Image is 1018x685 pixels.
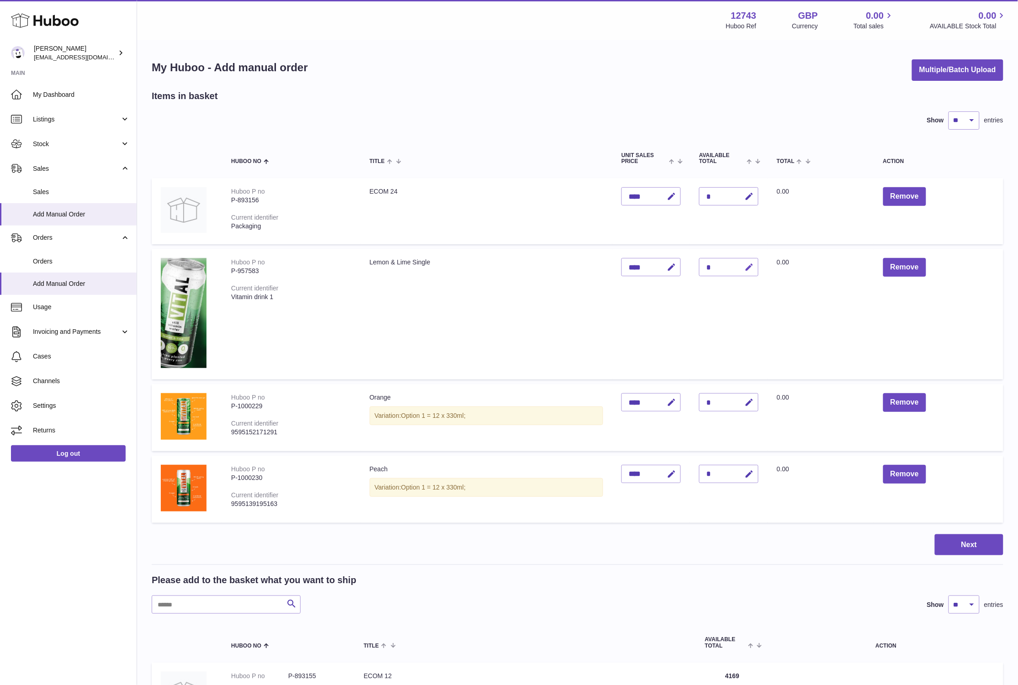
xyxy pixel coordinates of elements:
[161,393,207,440] img: Orange
[361,178,612,244] td: ECOM 24
[33,257,130,266] span: Orders
[231,285,279,292] div: Current identifier
[33,115,120,124] span: Listings
[883,258,926,277] button: Remove
[231,491,279,499] div: Current identifier
[231,188,265,195] div: Huboo P no
[231,214,279,221] div: Current identifier
[152,60,308,75] h1: My Huboo - Add manual order
[33,352,130,361] span: Cases
[883,187,926,206] button: Remove
[927,601,944,609] label: Show
[361,384,612,451] td: Orange
[364,643,379,649] span: Title
[231,258,265,266] div: Huboo P no
[231,267,351,275] div: P-957583
[361,456,612,523] td: Peach
[699,153,744,164] span: AVAILABLE Total
[33,188,130,196] span: Sales
[231,672,288,680] dt: Huboo P no
[927,116,944,125] label: Show
[152,574,356,586] h2: Please add to the basket what you want to ship
[231,222,351,231] div: Packaging
[231,474,351,482] div: P-1000230
[161,187,207,233] img: ECOM 24
[231,643,261,649] span: Huboo no
[705,637,746,648] span: AVAILABLE Total
[33,327,120,336] span: Invoicing and Payments
[912,59,1003,81] button: Multiple/Batch Upload
[370,158,385,164] span: Title
[935,534,1003,556] button: Next
[33,279,130,288] span: Add Manual Order
[231,428,351,437] div: 9595152171291
[726,22,757,31] div: Huboo Ref
[866,10,884,22] span: 0.00
[370,478,603,497] div: Variation:
[288,672,345,680] dd: P-893155
[798,10,818,22] strong: GBP
[854,22,894,31] span: Total sales
[930,10,1007,31] a: 0.00 AVAILABLE Stock Total
[769,627,1003,658] th: Action
[883,465,926,484] button: Remove
[161,465,207,511] img: Peach
[33,233,120,242] span: Orders
[33,401,130,410] span: Settings
[883,158,994,164] div: Action
[33,377,130,385] span: Channels
[792,22,818,31] div: Currency
[34,53,134,61] span: [EMAIL_ADDRESS][DOMAIN_NAME]
[34,44,116,62] div: [PERSON_NAME]
[621,153,667,164] span: Unit Sales Price
[984,601,1003,609] span: entries
[777,465,789,473] span: 0.00
[361,249,612,379] td: Lemon & Lime Single
[33,140,120,148] span: Stock
[777,188,789,195] span: 0.00
[777,258,789,266] span: 0.00
[777,394,789,401] span: 0.00
[33,90,130,99] span: My Dashboard
[979,10,997,22] span: 0.00
[33,164,120,173] span: Sales
[231,420,279,427] div: Current identifier
[777,158,795,164] span: Total
[930,22,1007,31] span: AVAILABLE Stock Total
[370,406,603,425] div: Variation:
[33,303,130,311] span: Usage
[231,293,351,301] div: Vitamin drink 1
[854,10,894,31] a: 0.00 Total sales
[731,10,757,22] strong: 12743
[11,46,25,60] img: al@vital-drinks.co.uk
[984,116,1003,125] span: entries
[33,210,130,219] span: Add Manual Order
[231,158,261,164] span: Huboo no
[11,445,126,462] a: Log out
[231,500,351,508] div: 9595139195163
[401,412,466,419] span: Option 1 = 12 x 330ml;
[33,426,130,435] span: Returns
[883,393,926,412] button: Remove
[231,465,265,473] div: Huboo P no
[161,258,207,368] img: Lemon & Lime Single
[231,394,265,401] div: Huboo P no
[401,484,466,491] span: Option 1 = 12 x 330ml;
[231,196,351,205] div: P-893156
[152,90,218,102] h2: Items in basket
[231,402,351,411] div: P-1000229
